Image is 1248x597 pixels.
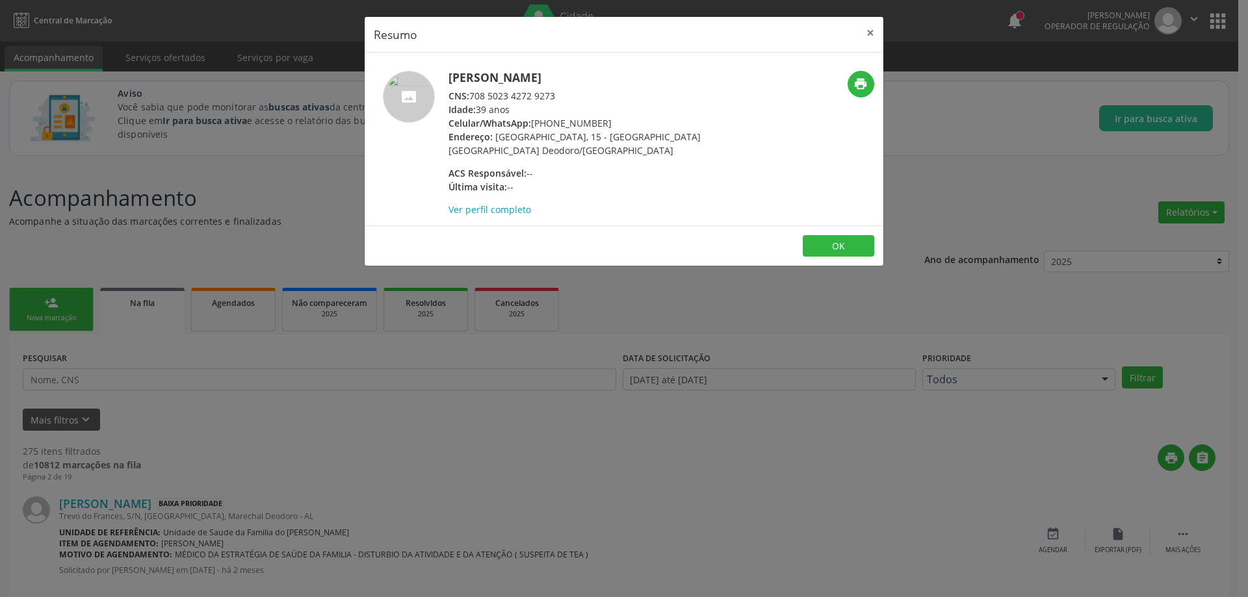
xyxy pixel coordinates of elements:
button: OK [803,235,874,257]
div: 39 anos [448,103,701,116]
span: Última visita: [448,181,507,193]
span: Endereço: [448,131,493,143]
span: ACS Responsável: [448,167,526,179]
span: [GEOGRAPHIC_DATA], 15 - [GEOGRAPHIC_DATA] [GEOGRAPHIC_DATA] Deodoro/[GEOGRAPHIC_DATA] [448,131,701,157]
a: Ver perfil completo [448,203,531,216]
h5: [PERSON_NAME] [448,71,701,84]
span: CNS: [448,90,469,102]
span: Idade: [448,103,476,116]
div: 708 5023 4272 9273 [448,89,701,103]
span: Celular/WhatsApp: [448,117,531,129]
img: accompaniment [383,71,435,123]
div: -- [448,180,701,194]
i: print [853,77,868,91]
h5: Resumo [374,26,417,43]
div: [PHONE_NUMBER] [448,116,701,130]
button: print [848,71,874,97]
button: Close [857,17,883,49]
div: -- [448,166,701,180]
